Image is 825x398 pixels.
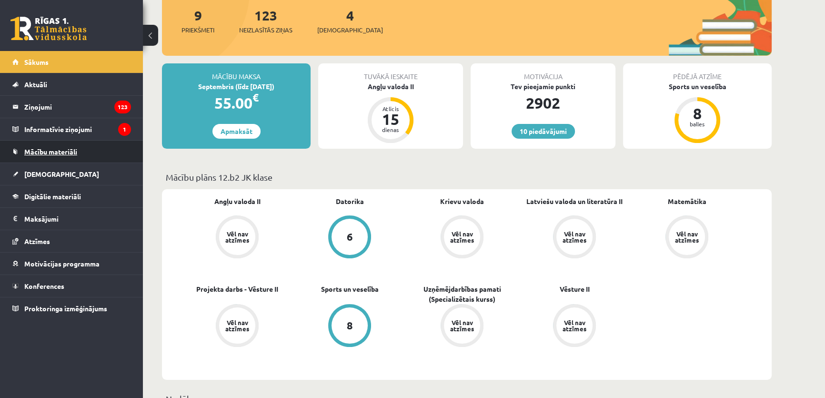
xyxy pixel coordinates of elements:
a: Sports un veselība 8 balles [623,82,772,144]
span: [DEMOGRAPHIC_DATA] [317,25,383,35]
span: Neizlasītās ziņas [239,25,292,35]
span: Mācību materiāli [24,147,77,156]
div: Vēl nav atzīmes [561,231,588,243]
a: Uzņēmējdarbības pamati (Specializētais kurss) [406,284,518,304]
div: Pēdējā atzīme [623,63,772,82]
p: Mācību plāns 12.b2 JK klase [166,171,768,184]
div: dienas [376,127,405,133]
a: Atzīmes [12,230,131,252]
div: Vēl nav atzīmes [224,319,251,332]
a: 9Priekšmeti [181,7,214,35]
a: Vēsture II [560,284,590,294]
a: Projekta darbs - Vēsture II [196,284,278,294]
a: 4[DEMOGRAPHIC_DATA] [317,7,383,35]
div: Mācību maksa [162,63,311,82]
a: Informatīvie ziņojumi1 [12,118,131,140]
div: Vēl nav atzīmes [224,231,251,243]
div: Angļu valoda II [318,82,463,92]
a: Matemātika [668,196,706,206]
a: Mācību materiāli [12,141,131,163]
div: Vēl nav atzīmes [674,231,700,243]
span: Atzīmes [24,237,50,245]
a: Vēl nav atzīmes [518,304,631,349]
a: Vēl nav atzīmes [181,304,293,349]
a: Vēl nav atzīmes [406,304,518,349]
a: 8 [293,304,406,349]
a: [DEMOGRAPHIC_DATA] [12,163,131,185]
div: 2902 [471,92,615,114]
span: € [252,91,259,104]
a: Maksājumi [12,208,131,230]
a: Angļu valoda II Atlicis 15 dienas [318,82,463,144]
a: Motivācijas programma [12,253,131,275]
a: Digitālie materiāli [12,185,131,207]
a: Angļu valoda II [214,196,261,206]
a: Vēl nav atzīmes [181,215,293,260]
div: 8 [683,106,712,121]
div: Sports un veselība [623,82,772,92]
i: 123 [114,101,131,113]
span: Aktuāli [24,80,47,89]
legend: Maksājumi [24,208,131,230]
a: Sports un veselība [321,284,379,294]
legend: Informatīvie ziņojumi [24,118,131,140]
a: 6 [293,215,406,260]
a: Latviešu valoda un literatūra II [526,196,623,206]
span: Digitālie materiāli [24,192,81,201]
a: Proktoringa izmēģinājums [12,297,131,319]
a: Vēl nav atzīmes [518,215,631,260]
div: Motivācija [471,63,615,82]
div: Septembris (līdz [DATE]) [162,82,311,92]
span: [DEMOGRAPHIC_DATA] [24,170,99,178]
a: Aktuāli [12,73,131,95]
span: Konferences [24,282,64,290]
legend: Ziņojumi [24,96,131,118]
div: 15 [376,112,405,127]
span: Sākums [24,58,49,66]
span: Motivācijas programma [24,259,100,268]
div: 8 [347,320,353,331]
a: Apmaksāt [212,124,261,139]
i: 1 [118,123,131,136]
a: Vēl nav atzīmes [406,215,518,260]
a: Vēl nav atzīmes [631,215,743,260]
div: balles [683,121,712,127]
div: 6 [347,232,353,242]
a: Ziņojumi123 [12,96,131,118]
div: Tev pieejamie punkti [471,82,615,92]
span: Priekšmeti [181,25,214,35]
div: Atlicis [376,106,405,112]
a: Rīgas 1. Tālmācības vidusskola [10,17,87,41]
div: Vēl nav atzīmes [449,231,475,243]
a: Sākums [12,51,131,73]
div: Vēl nav atzīmes [449,319,475,332]
div: 55.00 [162,92,311,114]
a: Krievu valoda [440,196,484,206]
div: Tuvākā ieskaite [318,63,463,82]
a: Datorika [336,196,364,206]
a: Konferences [12,275,131,297]
a: 10 piedāvājumi [512,124,575,139]
a: 123Neizlasītās ziņas [239,7,292,35]
span: Proktoringa izmēģinājums [24,304,107,313]
div: Vēl nav atzīmes [561,319,588,332]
